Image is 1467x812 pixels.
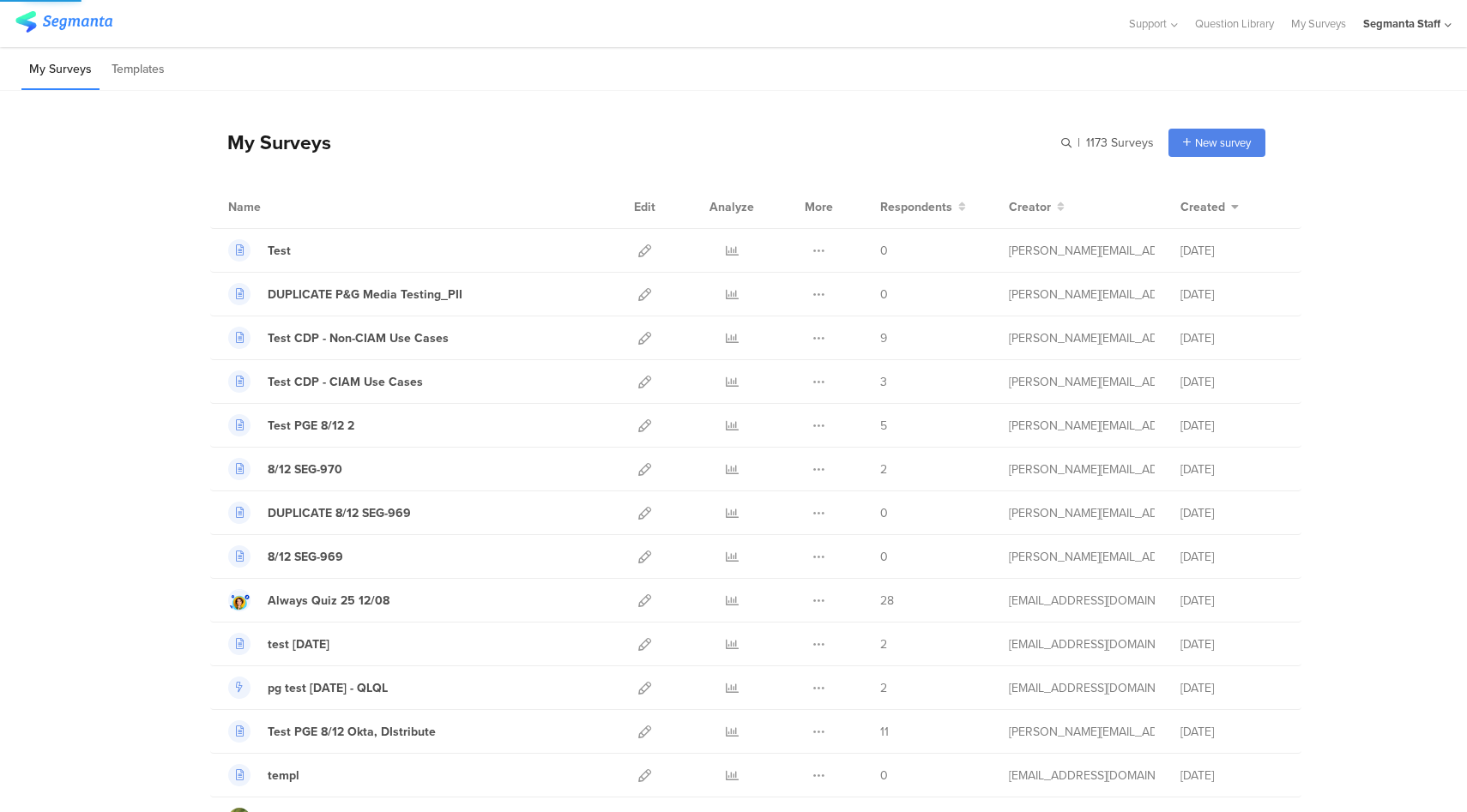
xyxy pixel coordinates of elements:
div: More [800,185,837,228]
span: 3 [880,373,887,391]
div: raymund@segmanta.com [1009,242,1155,260]
div: raymund@segmanta.com [1009,723,1155,741]
span: Created [1180,198,1225,216]
div: 8/12 SEG-969 [268,548,343,566]
div: Edit [626,185,663,228]
div: [DATE] [1180,767,1283,785]
div: pg test 12 aug 25 - QLQL [268,679,388,697]
div: Test PGE 8/12 2 [268,417,354,435]
div: raymund@segmanta.com [1009,329,1155,347]
div: [DATE] [1180,373,1283,391]
span: Creator [1009,198,1051,216]
span: 0 [880,504,888,522]
button: Created [1180,198,1239,216]
div: gillat@segmanta.com [1009,592,1155,610]
span: 11 [880,723,889,741]
div: Segmanta Staff [1363,15,1440,32]
div: test 08.12.25 [268,635,329,653]
span: 9 [880,329,887,347]
div: Test PGE 8/12 Okta, DIstribute [268,723,436,741]
div: [DATE] [1180,460,1283,478]
a: test [DATE] [228,633,329,655]
div: raymund@segmanta.com [1009,504,1155,522]
a: Test CDP - CIAM Use Cases [228,370,423,393]
div: raymund@segmanta.com [1009,417,1155,435]
span: 0 [880,548,888,566]
div: [DATE] [1180,329,1283,347]
div: [DATE] [1180,635,1283,653]
div: My Surveys [210,128,331,157]
li: My Surveys [21,50,100,90]
span: Respondents [880,198,952,216]
a: Test PGE 8/12 Okta, DIstribute [228,720,436,743]
a: 8/12 SEG-969 [228,545,343,568]
div: [DATE] [1180,548,1283,566]
span: 2 [880,679,887,697]
div: raymund@segmanta.com [1009,460,1155,478]
div: eliran@segmanta.com [1009,679,1155,697]
span: | [1075,134,1083,152]
div: [DATE] [1180,504,1283,522]
span: New survey [1195,135,1251,151]
div: raymund@segmanta.com [1009,286,1155,304]
div: eliran@segmanta.com [1009,767,1155,785]
div: [DATE] [1180,723,1283,741]
div: [DATE] [1180,286,1283,304]
div: raymund@segmanta.com [1009,548,1155,566]
li: Templates [104,50,172,90]
div: DUPLICATE P&G Media Testing_PII [268,286,462,304]
div: templ [268,767,299,785]
div: [DATE] [1180,679,1283,697]
a: DUPLICATE P&G Media Testing_PII [228,283,462,305]
div: Name [228,198,331,216]
button: Creator [1009,198,1065,216]
div: Test CDP - Non-CIAM Use Cases [268,329,449,347]
div: 8/12 SEG-970 [268,460,342,478]
a: 8/12 SEG-970 [228,458,342,480]
div: Test [268,242,291,260]
div: channelle@segmanta.com [1009,635,1155,653]
button: Respondents [880,198,966,216]
a: pg test [DATE] - QLQL [228,677,388,699]
span: 0 [880,242,888,260]
div: raymund@segmanta.com [1009,373,1155,391]
span: 28 [880,592,894,610]
div: Test CDP - CIAM Use Cases [268,373,423,391]
div: Analyze [706,185,758,228]
img: segmanta logo [15,11,112,33]
span: Support [1129,15,1167,32]
a: DUPLICATE 8/12 SEG-969 [228,502,411,524]
span: 0 [880,767,888,785]
div: [DATE] [1180,242,1283,260]
a: Test [228,239,291,262]
div: [DATE] [1180,592,1283,610]
a: Always Quiz 25 12/08 [228,589,389,611]
div: Always Quiz 25 12/08 [268,592,389,610]
span: 2 [880,635,887,653]
span: 5 [880,417,887,435]
span: 0 [880,286,888,304]
a: templ [228,764,299,786]
a: Test PGE 8/12 2 [228,414,354,436]
div: DUPLICATE 8/12 SEG-969 [268,504,411,522]
span: 2 [880,460,887,478]
span: 1173 Surveys [1086,134,1154,152]
div: [DATE] [1180,417,1283,435]
a: Test CDP - Non-CIAM Use Cases [228,327,449,349]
